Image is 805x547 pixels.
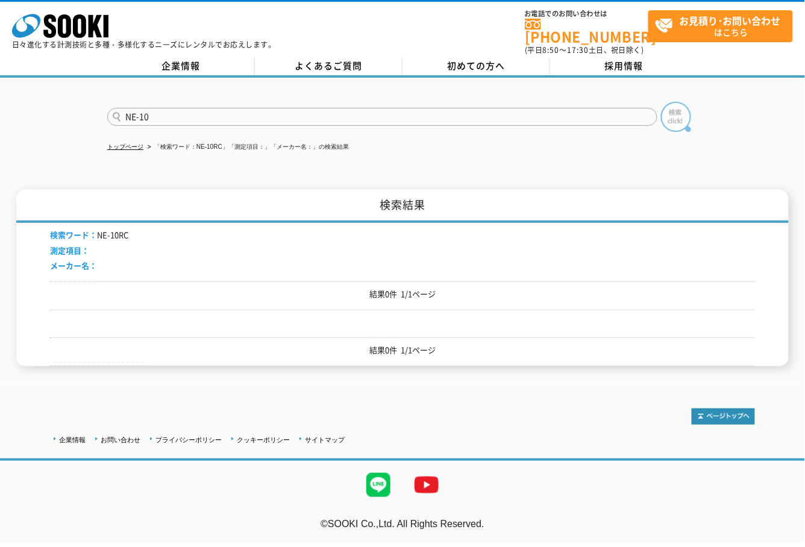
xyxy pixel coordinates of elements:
[50,245,89,256] span: 測定項目：
[237,436,290,443] a: クッキーポリシー
[448,59,506,72] span: 初めての方へ
[255,57,402,75] a: よくあるご質問
[12,41,276,48] p: 日々進化する計測技術と多種・多様化するニーズにレンタルでお応えします。
[661,102,691,132] img: btn_search.png
[107,143,143,150] a: トップページ
[567,45,589,55] span: 17:30
[16,190,789,223] h1: 検索結果
[101,436,140,443] a: お問い合わせ
[759,531,805,541] a: テストMail
[692,408,755,425] img: トップページへ
[402,57,550,75] a: 初めての方へ
[107,108,657,126] input: 商品名、型式、NETIS番号を入力してください
[50,229,128,242] li: NE-10RC
[354,461,402,509] img: LINE
[550,57,698,75] a: 採用情報
[50,229,97,240] span: 検索ワード：
[145,141,349,154] li: 「検索ワード：NE-10RC」「測定項目：」「メーカー名：」の検索結果
[50,344,755,357] p: 結果0件 1/1ページ
[680,13,781,28] strong: お見積り･お問い合わせ
[525,45,644,55] span: (平日 ～ 土日、祝日除く)
[525,19,648,43] a: [PHONE_NUMBER]
[59,436,86,443] a: 企業情報
[107,57,255,75] a: 企業情報
[50,260,97,271] span: メーカー名：
[525,10,648,17] span: お電話でのお問い合わせは
[50,288,755,301] p: 結果0件 1/1ページ
[155,436,222,443] a: プライバシーポリシー
[305,436,345,443] a: サイトマップ
[402,461,451,509] img: YouTube
[648,10,793,42] a: お見積り･お問い合わせはこちら
[543,45,560,55] span: 8:50
[655,11,792,41] span: はこちら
